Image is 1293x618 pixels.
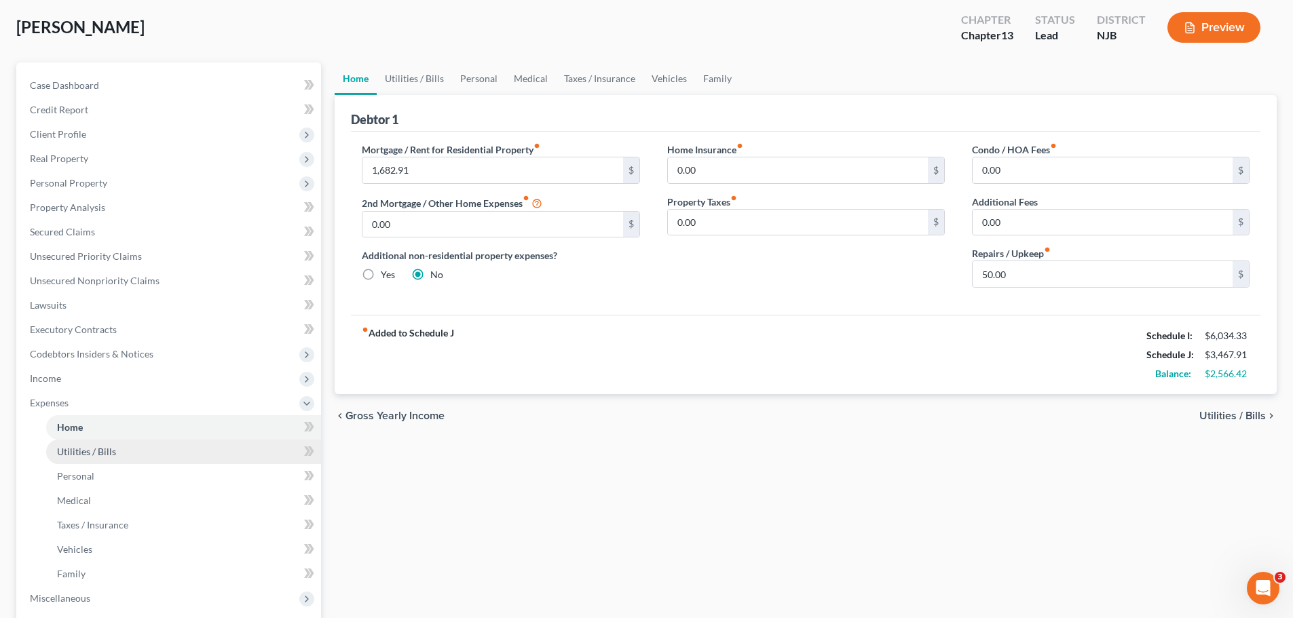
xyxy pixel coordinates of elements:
div: $ [623,157,639,183]
a: Property Analysis [19,195,321,220]
div: NJB [1097,28,1146,43]
span: Medical [57,495,91,506]
i: fiber_manual_record [533,142,540,149]
i: fiber_manual_record [736,142,743,149]
strong: Schedule I: [1146,330,1193,341]
a: Medical [46,488,321,513]
div: $ [928,210,944,235]
span: Home [57,421,83,433]
div: Lead [1035,28,1075,43]
span: Codebtors Insiders & Notices [30,348,153,360]
a: Case Dashboard [19,73,321,98]
input: -- [668,157,928,183]
div: $6,034.33 [1205,329,1250,343]
span: Personal [57,470,94,482]
span: Credit Report [30,104,88,115]
button: Preview [1167,12,1260,43]
label: No [430,268,443,282]
a: Credit Report [19,98,321,122]
strong: Added to Schedule J [362,326,454,383]
span: Unsecured Priority Claims [30,250,142,262]
div: $ [928,157,944,183]
div: Status [1035,12,1075,28]
div: Chapter [961,28,1013,43]
label: Condo / HOA Fees [972,142,1057,157]
i: chevron_right [1266,410,1277,421]
button: chevron_left Gross Yearly Income [335,410,445,421]
span: 3 [1275,572,1286,583]
span: Executory Contracts [30,324,117,335]
div: $ [623,212,639,237]
span: [PERSON_NAME] [16,17,145,37]
div: $2,566.42 [1205,367,1250,381]
span: Gross Yearly Income [345,410,445,421]
span: Unsecured Nonpriority Claims [30,275,160,286]
div: Chapter [961,12,1013,28]
i: fiber_manual_record [523,195,529,201]
a: Unsecured Priority Claims [19,244,321,269]
label: 2nd Mortgage / Other Home Expenses [362,195,542,211]
a: Executory Contracts [19,317,321,342]
input: -- [362,157,622,183]
span: Expenses [30,397,69,408]
span: Case Dashboard [30,79,99,91]
input: -- [668,210,928,235]
a: Lawsuits [19,293,321,317]
span: Client Profile [30,128,86,140]
span: Property Analysis [30,201,105,213]
button: Utilities / Bills chevron_right [1199,410,1277,421]
div: $ [1233,210,1249,235]
span: Personal Property [30,177,107,189]
a: Personal [46,464,321,488]
i: fiber_manual_record [1044,246,1051,253]
input: -- [973,157,1233,183]
a: Vehicles [46,537,321,562]
div: District [1097,12,1146,28]
span: 13 [1001,28,1013,41]
a: Vehicles [643,62,695,95]
div: Debtor 1 [351,111,398,128]
i: fiber_manual_record [1050,142,1057,149]
span: Utilities / Bills [1199,410,1266,421]
label: Property Taxes [667,195,737,209]
span: Utilities / Bills [57,446,116,457]
strong: Schedule J: [1146,349,1194,360]
a: Unsecured Nonpriority Claims [19,269,321,293]
a: Taxes / Insurance [556,62,643,95]
a: Utilities / Bills [46,440,321,464]
label: Yes [381,268,395,282]
a: Taxes / Insurance [46,513,321,537]
span: Miscellaneous [30,592,90,604]
a: Personal [452,62,506,95]
i: chevron_left [335,410,345,421]
iframe: Intercom live chat [1247,572,1279,604]
a: Secured Claims [19,220,321,244]
div: $3,467.91 [1205,348,1250,362]
input: -- [973,210,1233,235]
a: Family [46,562,321,586]
span: Income [30,372,61,384]
a: Home [46,415,321,440]
a: Home [335,62,377,95]
a: Medical [506,62,556,95]
a: Family [695,62,740,95]
span: Secured Claims [30,226,95,237]
span: Taxes / Insurance [57,519,128,530]
span: Family [57,568,86,579]
label: Additional Fees [972,195,1038,209]
strong: Balance: [1155,368,1191,379]
span: Real Property [30,153,88,164]
label: Mortgage / Rent for Residential Property [362,142,540,157]
a: Utilities / Bills [377,62,452,95]
input: -- [362,212,622,237]
i: fiber_manual_record [362,326,369,333]
label: Additional non-residential property expenses? [362,248,639,263]
div: $ [1233,261,1249,287]
span: Lawsuits [30,299,67,311]
label: Repairs / Upkeep [972,246,1051,260]
div: $ [1233,157,1249,183]
i: fiber_manual_record [730,195,737,201]
span: Vehicles [57,543,92,555]
label: Home Insurance [667,142,743,157]
input: -- [973,261,1233,287]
